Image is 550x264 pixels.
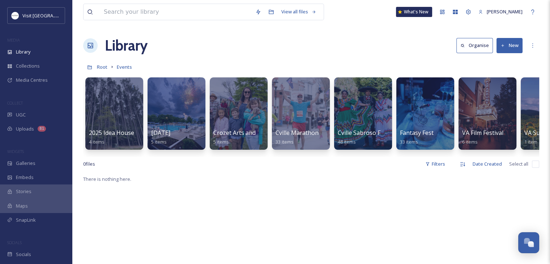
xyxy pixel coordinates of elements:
[38,126,46,132] div: 81
[213,129,274,137] span: Crozet Arts and Crafts
[97,63,107,71] a: Root
[97,64,107,70] span: Root
[16,217,36,223] span: SnapLink
[509,161,528,167] span: Select all
[83,161,95,167] span: 0 file s
[456,38,493,53] button: Organise
[16,174,34,181] span: Embeds
[117,64,132,70] span: Events
[16,77,48,84] span: Media Centres
[117,63,132,71] a: Events
[213,129,274,145] a: Crozet Arts and Crafts5 items
[89,129,134,145] a: 2025 Idea House4 items
[16,63,40,69] span: Collections
[16,160,35,167] span: Galleries
[276,129,319,137] span: Cville Marathon
[89,139,105,145] span: 4 items
[469,157,506,171] div: Date Created
[7,149,24,154] span: WIDGETS
[524,139,537,145] span: 1 item
[7,37,20,43] span: MEDIA
[487,8,523,15] span: [PERSON_NAME]
[518,232,539,253] button: Open Chat
[7,100,23,106] span: COLLECT
[475,5,526,19] a: [PERSON_NAME]
[462,129,503,137] span: VA Film Festival
[16,203,28,209] span: Maps
[278,5,320,19] a: View all files
[151,129,170,137] span: [DATE]
[83,176,131,182] span: There is nothing here.
[89,129,134,137] span: 2025 Idea House
[462,139,478,145] span: 6 items
[16,111,26,118] span: UGC
[400,139,418,145] span: 33 items
[276,139,294,145] span: 33 items
[338,129,398,137] span: Cville Sabroso Festival
[16,48,30,55] span: Library
[7,240,22,245] span: SOCIALS
[338,129,398,145] a: Cville Sabroso Festival48 items
[400,129,434,137] span: Fantasy Fest
[396,7,432,17] a: What's New
[400,129,434,145] a: Fantasy Fest33 items
[22,12,78,19] span: Visit [GEOGRAPHIC_DATA]
[16,188,31,195] span: Stories
[456,38,496,53] a: Organise
[276,129,319,145] a: Cville Marathon33 items
[462,129,503,145] a: VA Film Festival6 items
[12,12,19,19] img: Circle%20Logo.png
[496,38,523,53] button: New
[100,4,252,20] input: Search your library
[213,139,229,145] span: 5 items
[151,139,167,145] span: 5 items
[16,125,34,132] span: Uploads
[16,251,31,258] span: Socials
[151,129,170,145] a: [DATE]5 items
[338,139,356,145] span: 48 items
[105,35,148,56] a: Library
[422,157,449,171] div: Filters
